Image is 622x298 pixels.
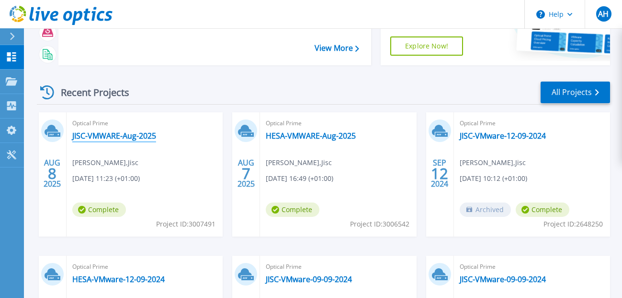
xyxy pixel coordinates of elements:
span: Project ID: 3006542 [350,219,409,229]
span: AH [598,10,609,18]
span: [PERSON_NAME] , Jisc [266,157,332,168]
a: HESA-VMWARE-Aug-2025 [266,131,356,141]
a: JISC-VMWARE-Aug-2025 [72,131,156,141]
span: Project ID: 2648250 [543,219,603,229]
div: AUG 2025 [43,156,61,191]
span: [DATE] 10:12 (+01:00) [460,173,527,184]
span: [PERSON_NAME] , Jisc [460,157,526,168]
span: 7 [242,169,250,178]
a: View More [315,44,359,53]
span: 8 [48,169,57,178]
span: [DATE] 11:23 (+01:00) [72,173,140,184]
span: [DATE] 16:49 (+01:00) [266,173,333,184]
div: SEP 2024 [430,156,449,191]
span: Optical Prime [460,262,604,272]
span: Optical Prime [266,118,410,129]
span: Optical Prime [266,262,410,272]
span: Archived [460,203,511,217]
a: All Projects [541,82,610,103]
div: Recent Projects [37,81,142,104]
a: Explore Now! [390,36,463,56]
span: Optical Prime [72,118,217,129]
span: Complete [266,203,319,217]
span: Optical Prime [72,262,217,272]
span: [PERSON_NAME] , Jisc [72,157,138,168]
a: HESA-VMware-12-09-2024 [72,274,165,284]
span: 12 [431,169,448,178]
span: Optical Prime [460,118,604,129]
a: JISC-VMware-12-09-2024 [460,131,546,141]
a: JISC-VMware-09-09-2024 [460,274,546,284]
a: JISC-VMware-09-09-2024 [266,274,352,284]
span: Complete [72,203,126,217]
span: Complete [516,203,569,217]
span: Project ID: 3007491 [156,219,215,229]
div: AUG 2025 [237,156,255,191]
